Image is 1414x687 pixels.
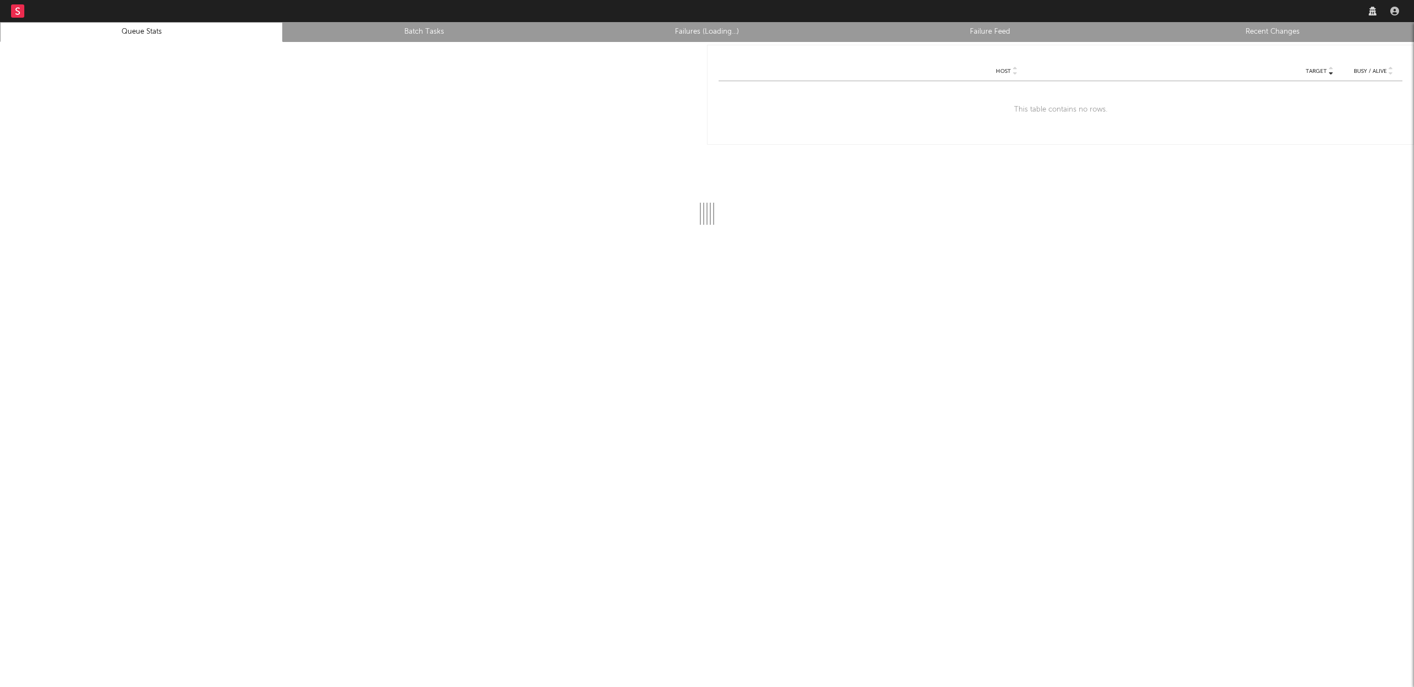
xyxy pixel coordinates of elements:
[854,25,1125,39] a: Failure Feed
[996,68,1011,75] span: Host
[1306,68,1327,75] span: Target
[719,81,1402,139] div: This table contains no rows.
[1137,25,1408,39] a: Recent Changes
[572,25,842,39] a: Failures (Loading...)
[6,25,277,39] a: Queue Stats
[1354,68,1387,75] span: Busy / Alive
[289,25,560,39] a: Batch Tasks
